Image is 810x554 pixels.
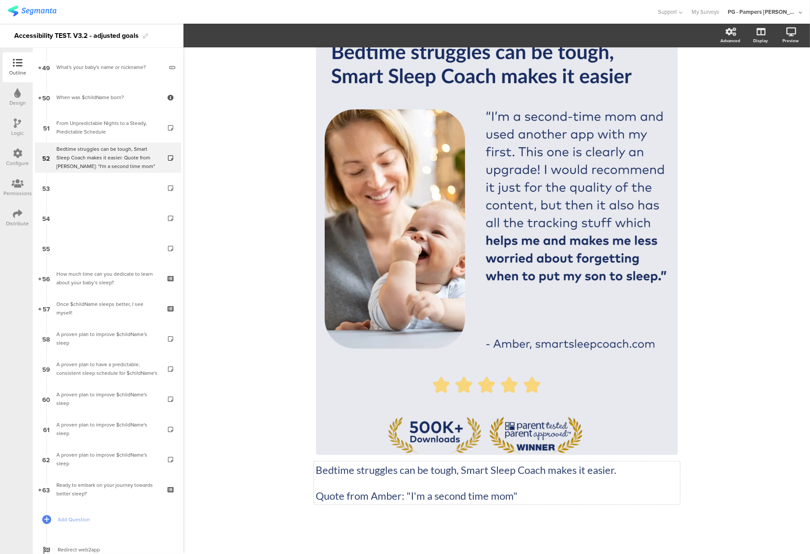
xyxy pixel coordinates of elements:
div: From Unpredictable Nights to a Steady, Predictable Schedule [56,119,159,136]
span: 60 [43,394,50,404]
a: 55 [35,233,181,263]
div: Design [9,99,26,107]
div: A proven plan to improve $childName's sleep [56,420,159,438]
div: A proven plan to have a predictable, consistent sleep schedule for $childName's [56,360,159,377]
span: 63 [43,485,50,494]
div: A proven plan to improve $childName's sleep [56,451,159,468]
div: A proven plan to improve $childName's sleep [56,390,159,408]
span: Redirect web2app [58,545,168,554]
div: What's your baby's name or nickname?​ [56,63,163,72]
span: 59 [43,364,50,373]
a: 50 When was $childName born? [35,82,181,112]
a: 51 From Unpredictable Nights to a Steady, Predictable Schedule [35,112,181,143]
div: Accessibility TEST. V3.2 - adjusted goals [14,29,139,43]
span: 50 [43,93,50,102]
a: 53 [35,173,181,203]
a: 56 How much time can you dedicate to learn about your baby’s sleep? [35,263,181,293]
div: Outline [9,69,26,77]
span: 57 [43,304,50,313]
div: Display [753,37,768,44]
span: 52 [43,153,50,162]
p: Quote from Amber: "I'm a second time mom" [316,489,678,502]
span: Support [658,8,677,16]
span: Add Question [58,515,168,524]
div: Permissions [3,190,32,197]
span: 51 [43,123,50,132]
a: 58 A proven plan to improve $childName's sleep [35,324,181,354]
span: 49 [43,62,50,72]
a: 54 [35,203,181,233]
a: 61 A proven plan to improve $childName's sleep [35,414,181,444]
div: Configure [6,159,29,167]
span: 54 [43,213,50,223]
div: Logic [12,129,24,137]
div: Distribute [6,220,29,227]
span: 58 [43,334,50,343]
a: 52 Bedtime struggles can be tough, Smart Sleep Coach makes it easier. Quote from [PERSON_NAME]: "... [35,143,181,173]
a: 49 What's your baby's name or nickname?​ [35,52,181,82]
a: 63 Ready to embark on your journey towards better sleep? [35,474,181,504]
span: 61 [43,424,50,434]
a: 57 Once $childName sleeps better, I see myself: [35,293,181,324]
div: Once $childName sleeps better, I see myself: [56,300,159,317]
a: 62 A proven plan to improve $childName's sleep [35,444,181,474]
span: 56 [43,274,50,283]
span: 55 [43,243,50,253]
div: Bedtime struggles can be tough, Smart Sleep Coach makes it easier. Quote from Amber: "I'm a secon... [56,145,159,171]
div: How much time can you dedicate to learn about your baby’s sleep? [56,270,159,287]
a: 59 A proven plan to have a predictable, consistent sleep schedule for $childName's [35,354,181,384]
span: 53 [43,183,50,193]
div: Advanced [720,37,740,44]
p: Bedtime struggles can be tough, Smart Sleep Coach makes it easier. [316,464,678,476]
div: When was $childName born? [56,93,159,102]
div: Ready to embark on your journey towards better sleep? [56,481,159,498]
div: Preview [782,37,799,44]
img: Bedtime struggles can be tough, Smart Sleep Coach makes it easier. Quote from Amber: "I'm a secon... [325,39,669,455]
img: segmanta logo [8,6,56,16]
div: A proven plan to improve $childName's sleep [56,330,159,347]
div: PG - Pampers [PERSON_NAME] [728,8,797,16]
a: 60 A proven plan to improve $childName's sleep [35,384,181,414]
span: 62 [43,454,50,464]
